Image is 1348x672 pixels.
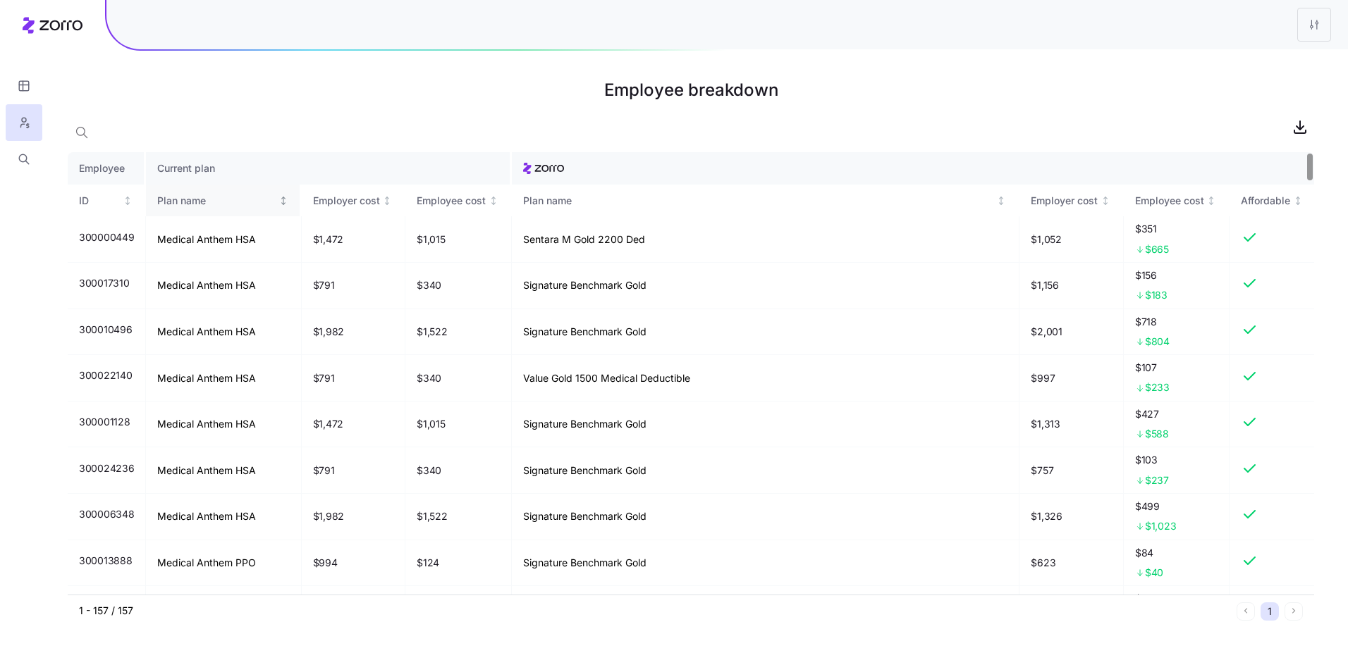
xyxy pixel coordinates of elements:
[313,463,335,478] span: $791
[512,185,1020,217] th: Plan nameNot sorted
[1145,242,1169,256] span: $665
[996,196,1006,206] div: Not sorted
[79,368,132,382] span: 300022140
[1031,509,1062,523] span: $1,326
[146,216,301,263] td: Medical Anthem HSA
[1031,463,1053,478] span: $757
[1031,232,1061,247] span: $1,052
[1135,222,1218,236] span: $351
[157,193,276,209] div: Plan name
[1145,566,1163,580] span: $40
[313,325,344,339] span: $1,982
[1135,315,1218,329] span: $718
[313,371,335,385] span: $791
[417,509,447,523] span: $1,522
[79,461,134,475] span: 300024236
[1124,185,1230,217] th: Employee costNot sorted
[512,540,1020,587] td: Signature Benchmark Gold
[417,417,445,431] span: $1,015
[1145,380,1170,394] span: $233
[79,323,132,337] span: 300010496
[1031,556,1055,570] span: $623
[417,556,439,570] span: $124
[1135,407,1218,421] span: $427
[313,278,335,292] span: $791
[146,185,301,217] th: Plan nameNot sorted
[1145,519,1176,533] span: $1,023
[512,355,1020,402] td: Value Gold 1500 Medical Deductible
[1261,602,1279,621] button: 1
[146,540,301,587] td: Medical Anthem PPO
[1135,268,1218,282] span: $156
[146,152,511,185] th: Current plan
[1145,288,1168,302] span: $183
[1135,361,1218,375] span: $107
[79,276,129,290] span: 300017310
[79,230,134,244] span: 300000449
[146,586,301,633] td: Medical Anthem HSA
[1135,193,1204,209] div: Employee cost
[1135,546,1218,560] span: $84
[146,263,301,309] td: Medical Anthem HSA
[146,447,301,494] td: Medical Anthem HSA
[1031,325,1062,339] span: $2,001
[79,193,121,209] div: ID
[512,216,1020,263] td: Sentara M Gold 2200 Ded
[68,185,146,217] th: IDNot sorted
[512,447,1020,494] td: Signature Benchmark Gold
[489,196,498,206] div: Not sorted
[79,604,1231,618] div: 1 - 157 / 157
[79,415,130,429] span: 300001128
[313,193,380,209] div: Employer cost
[1135,592,1218,606] span: $56
[68,152,146,185] th: Employee
[512,494,1020,540] td: Signature Benchmark Gold
[1206,196,1216,206] div: Not sorted
[382,196,392,206] div: Not sorted
[1101,196,1110,206] div: Not sorted
[1031,193,1098,209] div: Employer cost
[523,193,994,209] div: Plan name
[512,586,1020,633] td: Signature Benchmark Gold
[1135,453,1218,467] span: $103
[1135,499,1218,514] span: $499
[146,494,301,540] td: Medical Anthem HSA
[313,232,343,247] span: $1,472
[405,185,512,217] th: Employee costNot sorted
[313,509,344,523] span: $1,982
[79,507,134,521] span: 300006348
[146,402,301,448] td: Medical Anthem HSA
[1241,193,1290,209] div: Affordable
[1293,196,1303,206] div: Not sorted
[1031,417,1060,431] span: $1,313
[278,196,288,206] div: Not sorted
[417,463,441,478] span: $340
[417,193,486,209] div: Employee cost
[1019,185,1124,217] th: Employer costNot sorted
[417,325,447,339] span: $1,522
[512,309,1020,356] td: Signature Benchmark Gold
[1145,473,1169,487] span: $237
[417,232,445,247] span: $1,015
[123,196,133,206] div: Not sorted
[313,417,343,431] span: $1,472
[417,371,441,385] span: $340
[1031,371,1055,385] span: $997
[79,554,132,568] span: 300013888
[146,309,301,356] td: Medical Anthem HSA
[1145,335,1170,349] span: $804
[146,355,301,402] td: Medical Anthem HSA
[302,185,406,217] th: Employer costNot sorted
[1285,602,1303,621] button: Next page
[313,556,338,570] span: $994
[68,73,1314,107] h1: Employee breakdown
[1230,185,1314,217] th: AffordableNot sorted
[417,278,441,292] span: $340
[1237,602,1255,621] button: Previous page
[512,263,1020,309] td: Signature Benchmark Gold
[1145,427,1169,441] span: $588
[512,402,1020,448] td: Signature Benchmark Gold
[1031,278,1058,292] span: $1,156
